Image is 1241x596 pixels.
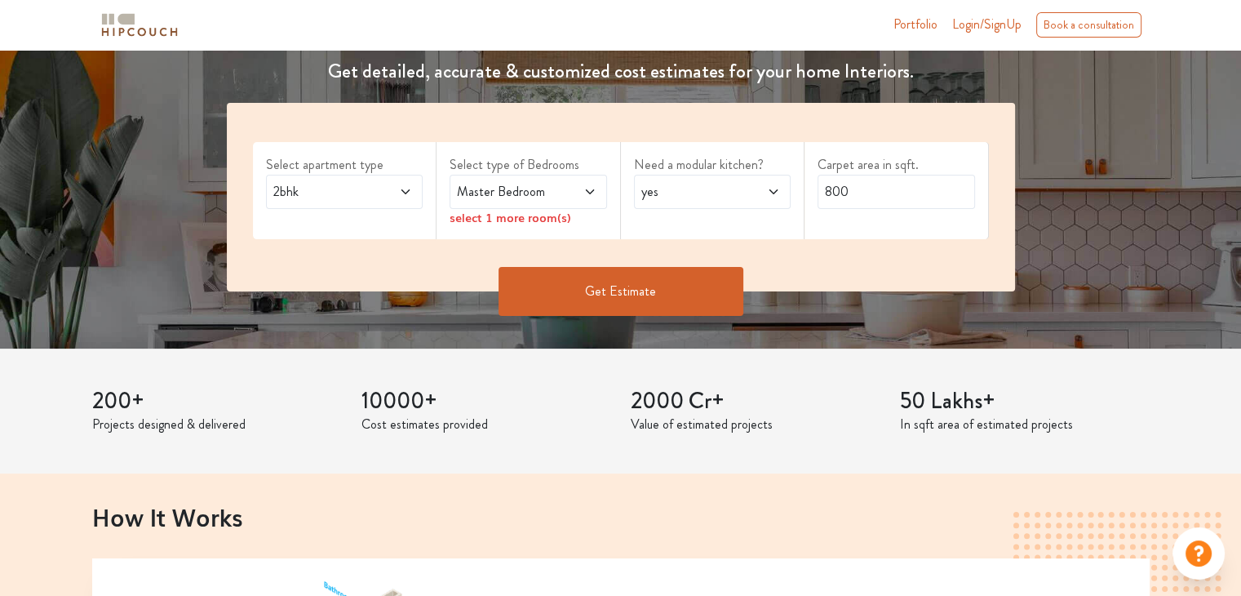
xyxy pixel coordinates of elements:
h3: 2000 Cr+ [631,388,880,416]
label: Need a modular kitchen? [634,155,791,175]
a: Portfolio [893,15,937,34]
h3: 10000+ [361,388,611,416]
p: Value of estimated projects [631,415,880,434]
div: Book a consultation [1036,12,1141,38]
span: yes [638,182,745,202]
label: Select type of Bedrooms [450,155,607,175]
h3: 50 Lakhs+ [900,388,1150,416]
p: Cost estimates provided [361,415,611,434]
p: Projects designed & delivered [92,415,342,434]
button: Get Estimate [499,267,743,316]
span: 2bhk [270,182,377,202]
img: logo-horizontal.svg [99,11,180,39]
h4: Get detailed, accurate & customized cost estimates for your home Interiors. [217,60,1025,83]
label: Select apartment type [266,155,423,175]
div: select 1 more room(s) [450,209,607,226]
h3: 200+ [92,388,342,416]
span: Login/SignUp [952,15,1022,33]
span: logo-horizontal.svg [99,7,180,43]
h2: How It Works [92,503,1150,531]
label: Carpet area in sqft. [818,155,975,175]
span: Master Bedroom [454,182,561,202]
p: In sqft area of estimated projects [900,415,1150,434]
input: Enter area sqft [818,175,975,209]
